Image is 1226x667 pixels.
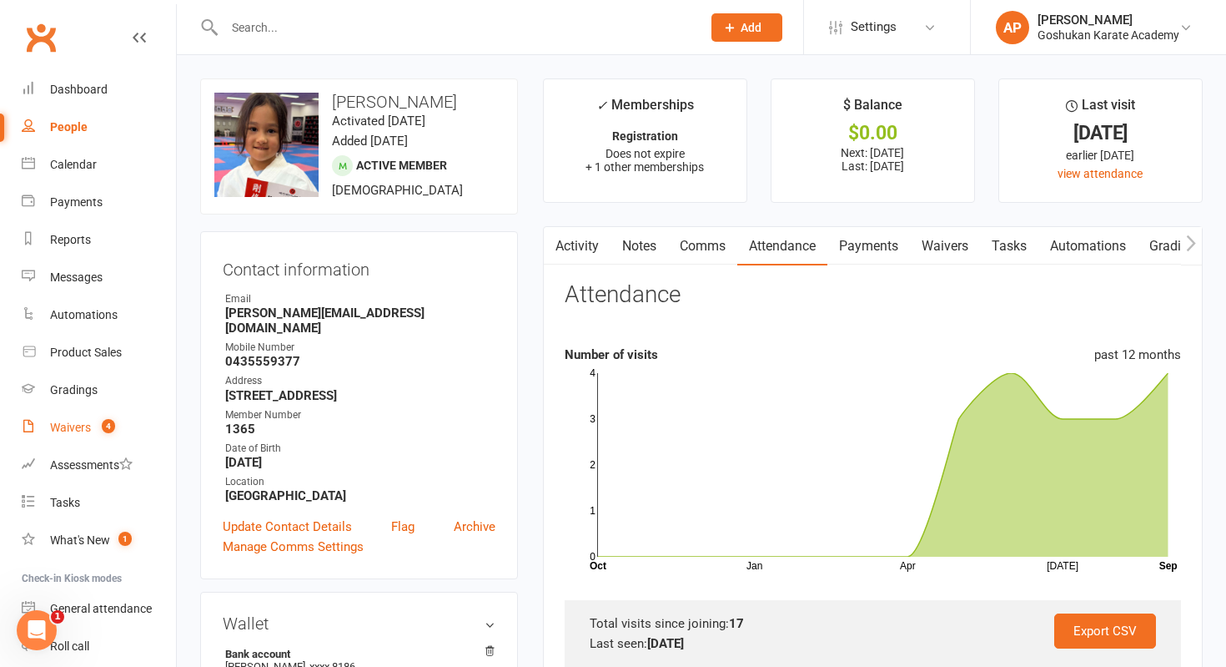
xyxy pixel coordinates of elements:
a: view attendance [1058,167,1143,180]
strong: 17 [729,616,744,631]
div: AP [996,11,1029,44]
a: Attendance [737,227,827,265]
div: Member Number [225,407,495,423]
div: [PERSON_NAME] [1038,13,1179,28]
span: Does not expire [605,147,685,160]
strong: Registration [612,129,678,143]
time: Added [DATE] [332,134,408,149]
div: Waivers [50,421,91,434]
strong: 1365 [225,422,495,437]
input: Search... [219,16,690,39]
a: Dashboard [22,71,176,109]
div: $0.00 [786,124,959,142]
iframe: Intercom live chat [17,610,57,650]
a: Reports [22,221,176,259]
div: Date of Birth [225,441,495,457]
div: Goshukan Karate Academy [1038,28,1179,43]
span: Active member [356,159,447,172]
strong: [DATE] [225,455,495,470]
a: Messages [22,259,176,296]
div: [DATE] [1014,124,1187,142]
div: Product Sales [50,346,122,359]
div: Dashboard [50,83,108,96]
div: Tasks [50,496,80,509]
div: What's New [50,533,110,547]
a: Automations [22,296,176,334]
div: People [50,120,88,134]
a: Waivers [910,227,980,265]
a: Product Sales [22,334,176,371]
div: Last seen: [590,634,1156,654]
a: Update Contact Details [223,517,352,537]
a: What's New1 [22,522,176,559]
div: Calendar [50,158,97,171]
strong: 0435559377 [225,354,495,369]
p: Next: [DATE] Last: [DATE] [786,146,959,173]
div: Payments [50,195,103,209]
h3: Attendance [565,282,681,308]
div: Location [225,474,495,490]
span: 1 [51,610,64,624]
a: Flag [391,517,415,537]
button: Add [711,13,782,42]
span: [DEMOGRAPHIC_DATA] [332,183,463,198]
strong: [GEOGRAPHIC_DATA] [225,488,495,503]
span: Add [741,21,761,34]
a: Calendar [22,146,176,184]
i: ✓ [596,98,607,114]
div: Last visit [1066,94,1135,124]
div: Memberships [596,94,694,125]
strong: Number of visits [565,347,658,362]
span: + 1 other memberships [585,160,704,174]
div: Mobile Number [225,340,495,356]
a: Export CSV [1054,614,1156,649]
a: People [22,109,176,146]
a: Notes [610,227,668,265]
div: past 12 months [1094,345,1181,365]
a: Waivers 4 [22,409,176,447]
div: Total visits since joining: [590,614,1156,634]
span: 4 [102,419,115,433]
div: Roll call [50,639,89,653]
div: Messages [50,270,103,284]
strong: [STREET_ADDRESS] [225,388,495,403]
a: Assessments [22,447,176,484]
a: Payments [22,184,176,221]
div: Automations [50,308,118,321]
a: Comms [668,227,737,265]
a: Automations [1038,227,1138,265]
div: Reports [50,233,91,246]
div: $ Balance [843,94,902,124]
a: Activity [544,227,610,265]
h3: [PERSON_NAME] [214,93,504,111]
h3: Wallet [223,614,495,633]
a: Gradings [22,371,176,409]
a: Tasks [980,227,1038,265]
strong: [DATE] [647,636,684,651]
div: General attendance [50,602,152,615]
a: Clubworx [20,17,62,58]
time: Activated [DATE] [332,114,425,129]
a: Archive [454,517,495,537]
strong: [PERSON_NAME][EMAIL_ADDRESS][DOMAIN_NAME] [225,306,495,336]
a: General attendance kiosk mode [22,590,176,628]
span: Settings [851,8,897,46]
a: Tasks [22,484,176,522]
div: Gradings [50,383,98,397]
a: Manage Comms Settings [223,537,364,557]
strong: Bank account [225,648,487,660]
div: Assessments [50,458,133,472]
a: Roll call [22,628,176,665]
span: 1 [118,532,132,546]
div: earlier [DATE] [1014,146,1187,164]
a: Payments [827,227,910,265]
div: Address [225,373,495,389]
div: Email [225,291,495,307]
img: image1747301868.png [214,93,319,197]
h3: Contact information [223,254,495,279]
